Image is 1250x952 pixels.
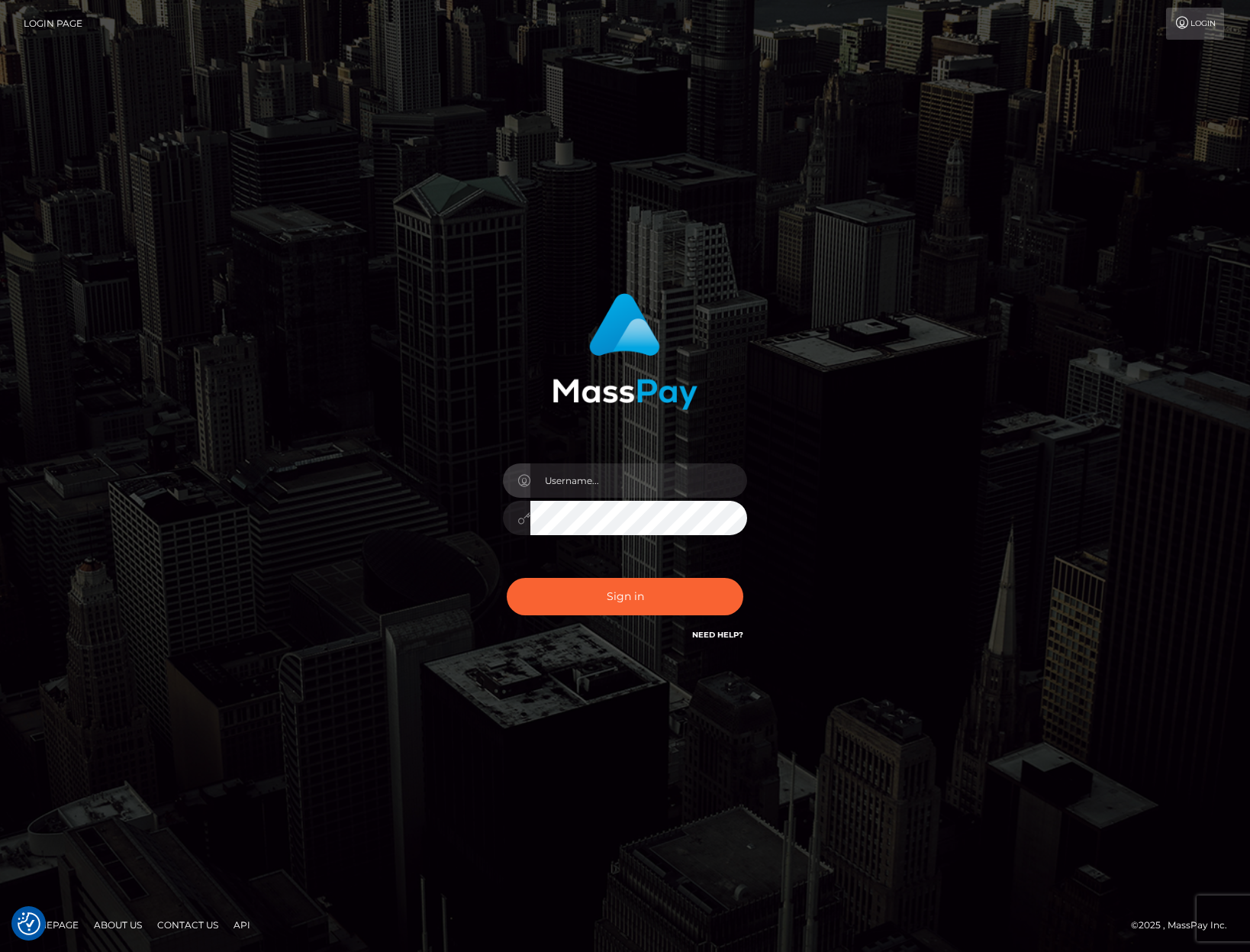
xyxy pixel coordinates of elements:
[17,913,85,937] a: Homepage
[18,912,40,935] img: Revisit consent button
[507,578,743,615] button: Sign in
[88,913,148,937] a: About Us
[1131,917,1239,934] div: © 2025 , MassPay Inc.
[18,912,40,935] button: Consent Preferences
[553,293,697,410] img: MassPay Login
[1166,8,1224,40] a: Login
[530,463,747,498] input: Username...
[227,913,256,937] a: API
[692,630,743,640] a: Need Help?
[151,913,224,937] a: Contact Us
[24,8,82,40] a: Login Page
